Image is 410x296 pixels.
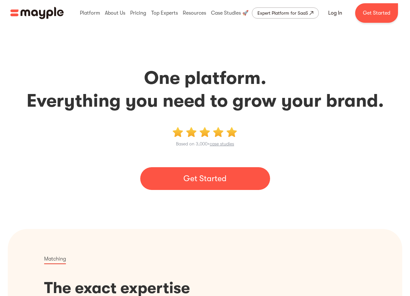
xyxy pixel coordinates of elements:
p: Based on 3,000+ [176,140,234,148]
a: Get Started [355,3,398,23]
a: Log In [320,5,350,21]
div: Platform [78,3,102,23]
a: Expert Platform for SaaS [252,7,319,19]
div: About Us [103,3,127,23]
a: home [10,7,64,19]
a: case studies [210,141,234,146]
img: Mayple logo [10,7,64,19]
a: Get Started [140,167,270,190]
div: Expert Platform for SaaS [257,9,308,17]
div: Top Experts [150,3,180,23]
div: Resources [181,3,208,23]
h2: One platform. Everything you need to grow your brand. [8,67,402,112]
p: Matching [44,255,66,264]
div: Pricing [129,3,148,23]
